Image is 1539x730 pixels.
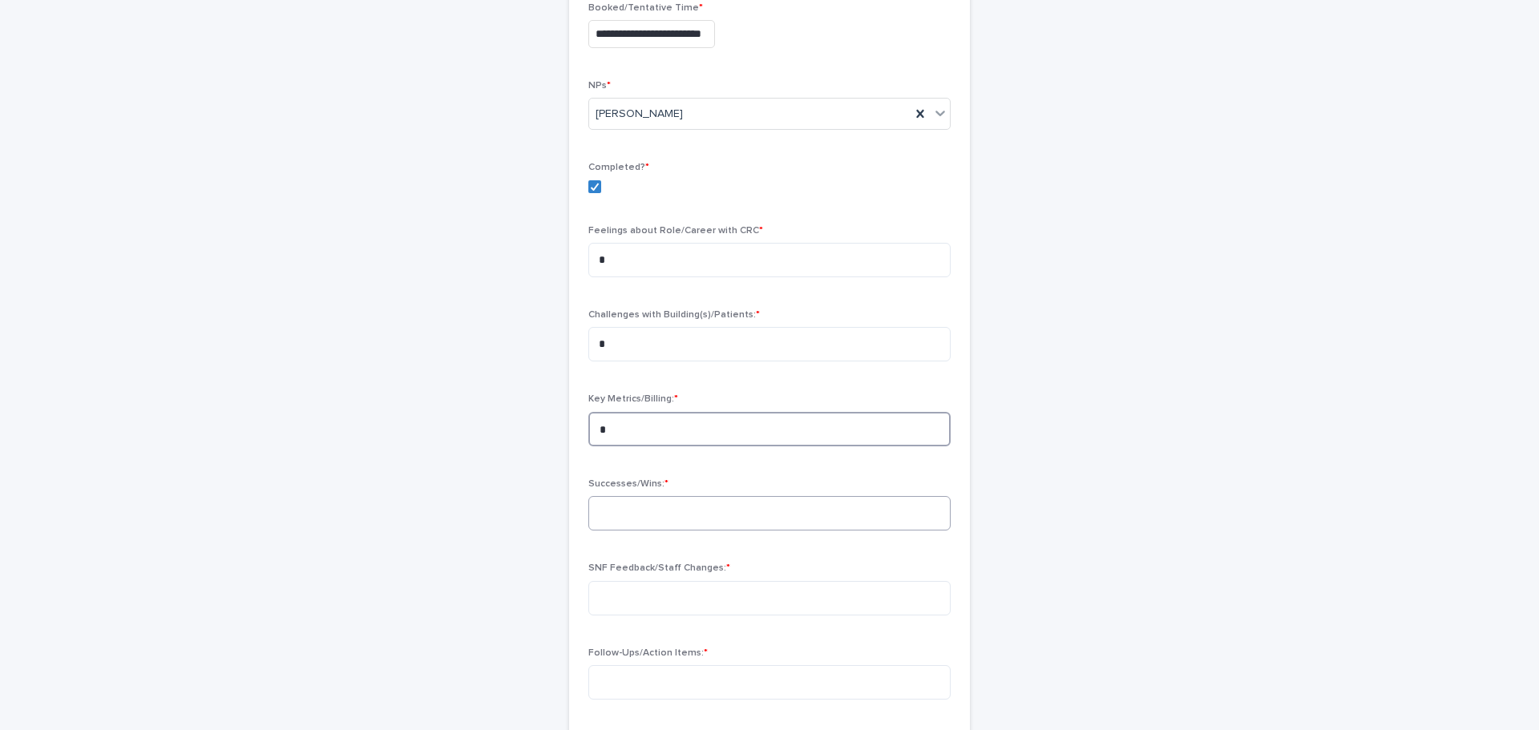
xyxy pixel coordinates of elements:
span: Challenges with Building(s)/Patients: [588,310,760,320]
span: SNF Feedback/Staff Changes: [588,563,730,573]
span: Key Metrics/Billing: [588,394,678,404]
span: Completed? [588,163,649,172]
span: Booked/Tentative Time [588,3,703,13]
span: Follow-Ups/Action Items: [588,648,708,658]
span: NPs [588,81,611,91]
span: Successes/Wins: [588,479,669,489]
span: Feelings about Role/Career with CRC [588,226,763,236]
span: [PERSON_NAME] [596,106,683,123]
